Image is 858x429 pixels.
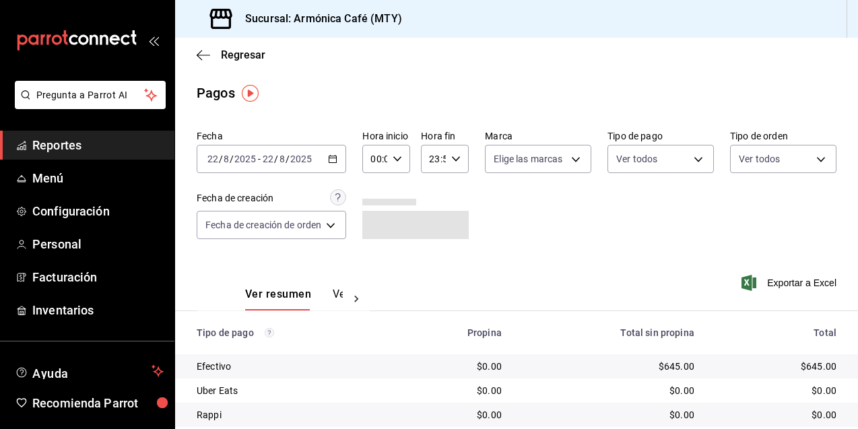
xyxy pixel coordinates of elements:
input: -- [207,154,219,164]
button: Ver resumen [245,288,311,310]
span: / [274,154,278,164]
span: / [219,154,223,164]
div: $0.00 [407,408,502,422]
span: Ver todos [739,152,780,166]
label: Tipo de pago [607,131,714,141]
div: $0.00 [716,408,836,422]
label: Hora fin [421,131,469,141]
div: Propina [407,327,502,338]
div: Tipo de pago [197,327,386,338]
span: - [258,154,261,164]
span: Ayuda [32,363,146,379]
div: navigation tabs [245,288,343,310]
div: Fecha de creación [197,191,273,205]
span: Facturación [32,268,164,286]
label: Fecha [197,131,346,141]
div: Uber Eats [197,384,386,397]
span: Menú [32,169,164,187]
div: $0.00 [523,384,694,397]
input: -- [279,154,286,164]
img: Tooltip marker [242,85,259,102]
label: Tipo de orden [730,131,836,141]
div: $0.00 [523,408,694,422]
div: $0.00 [407,360,502,373]
span: Fecha de creación de orden [205,218,321,232]
span: / [286,154,290,164]
div: $0.00 [716,384,836,397]
div: $645.00 [716,360,836,373]
label: Marca [485,131,591,141]
span: Pregunta a Parrot AI [36,88,145,102]
span: Inventarios [32,301,164,319]
div: Total sin propina [523,327,694,338]
div: Total [716,327,836,338]
span: Regresar [221,48,265,61]
div: Efectivo [197,360,386,373]
input: -- [223,154,230,164]
span: Configuración [32,202,164,220]
span: Ver todos [616,152,657,166]
input: ---- [234,154,257,164]
svg: Los pagos realizados con Pay y otras terminales son montos brutos. [265,328,274,337]
span: Personal [32,235,164,253]
span: / [230,154,234,164]
div: Pagos [197,83,235,103]
button: Regresar [197,48,265,61]
span: Recomienda Parrot [32,394,164,412]
a: Pregunta a Parrot AI [9,98,166,112]
h3: Sucursal: Armónica Café (MTY) [234,11,402,27]
button: open_drawer_menu [148,35,159,46]
div: Rappi [197,408,386,422]
div: $0.00 [407,384,502,397]
input: ---- [290,154,312,164]
button: Ver pagos [333,288,383,310]
label: Hora inicio [362,131,410,141]
span: Reportes [32,136,164,154]
span: Elige las marcas [494,152,562,166]
div: $645.00 [523,360,694,373]
input: -- [262,154,274,164]
button: Pregunta a Parrot AI [15,81,166,109]
button: Exportar a Excel [744,275,836,291]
